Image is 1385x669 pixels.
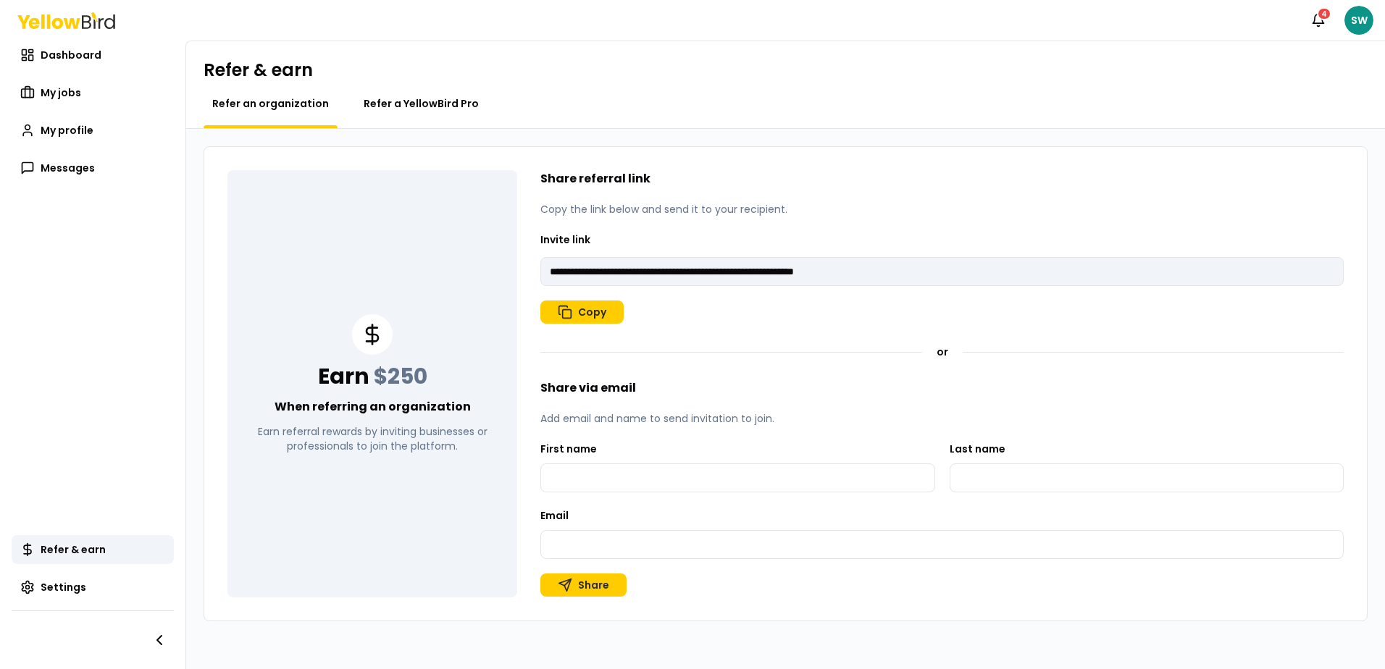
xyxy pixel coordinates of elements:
label: Invite link [540,232,590,247]
a: Refer an organization [204,96,338,111]
span: SW [1344,6,1373,35]
span: or [937,345,948,359]
a: Dashboard [12,41,174,70]
a: My profile [12,116,174,145]
span: Dashboard [41,48,101,62]
h2: Share referral link [540,170,1344,188]
div: 4 [1317,7,1331,20]
a: My jobs [12,78,174,107]
h1: Refer & earn [204,59,1368,82]
label: Last name [950,442,1005,456]
p: When referring an organization [275,398,471,416]
span: Refer & earn [41,542,106,557]
h2: Share via email [540,379,1344,397]
span: Messages [41,161,95,175]
a: Refer a YellowBird Pro [355,96,488,111]
button: Share [540,573,627,597]
span: Refer an organization [212,96,329,111]
p: Earn referral rewards by inviting businesses or professionals to join the platform. [245,424,500,453]
button: 4 [1304,6,1333,35]
h2: Earn [318,363,427,390]
label: Email [540,508,569,523]
span: My profile [41,123,93,138]
span: My jobs [41,85,81,100]
label: First name [540,442,597,456]
p: Add email and name to send invitation to join. [540,411,1344,426]
a: Messages [12,153,174,182]
button: Copy [540,300,624,324]
span: Settings [41,580,86,594]
a: Settings [12,573,174,602]
span: $250 [374,361,427,392]
span: Refer a YellowBird Pro [364,96,479,111]
p: Copy the link below and send it to your recipient. [540,202,1344,216]
a: Refer & earn [12,535,174,564]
